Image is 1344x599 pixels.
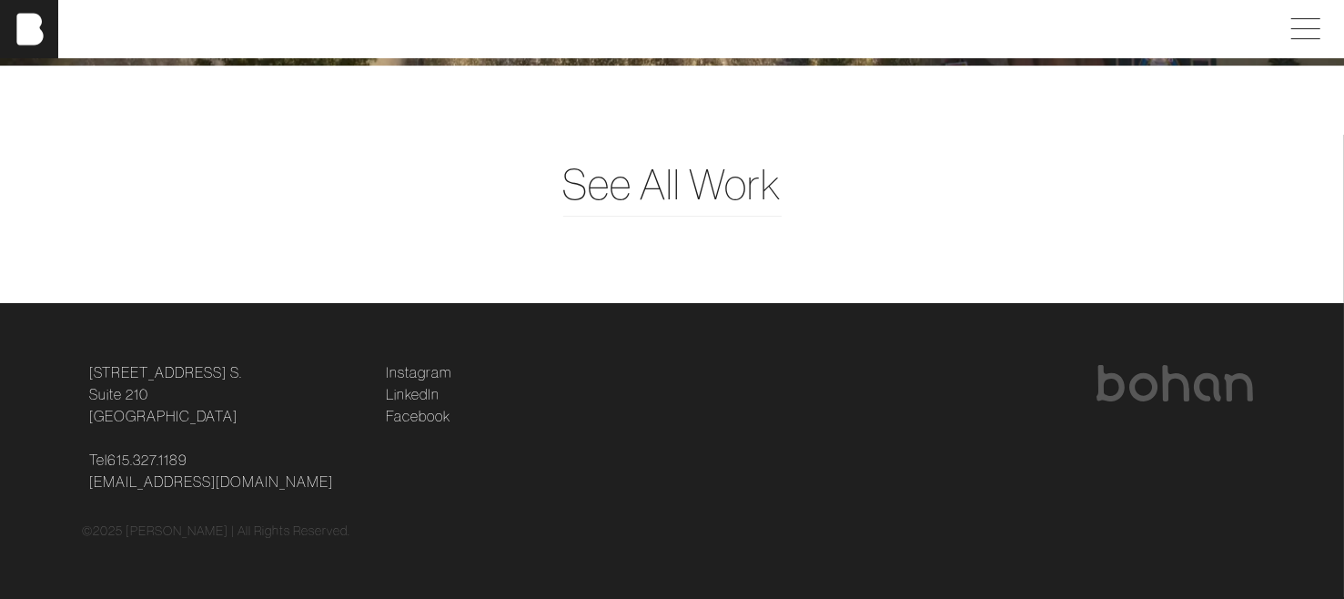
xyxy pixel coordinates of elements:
[1095,365,1255,401] img: bohan logo
[83,522,1262,541] div: © 2025
[387,383,440,405] a: LinkedIn
[90,471,334,492] a: [EMAIL_ADDRESS][DOMAIN_NAME]
[90,449,365,492] p: Tel
[387,405,451,427] a: Facebook
[387,361,452,383] a: Instagram
[126,522,351,541] p: [PERSON_NAME] | All Rights Reserved.
[563,153,782,216] a: See All Work
[90,361,243,427] a: [STREET_ADDRESS] S.Suite 210[GEOGRAPHIC_DATA]
[108,449,188,471] a: 615.327.1189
